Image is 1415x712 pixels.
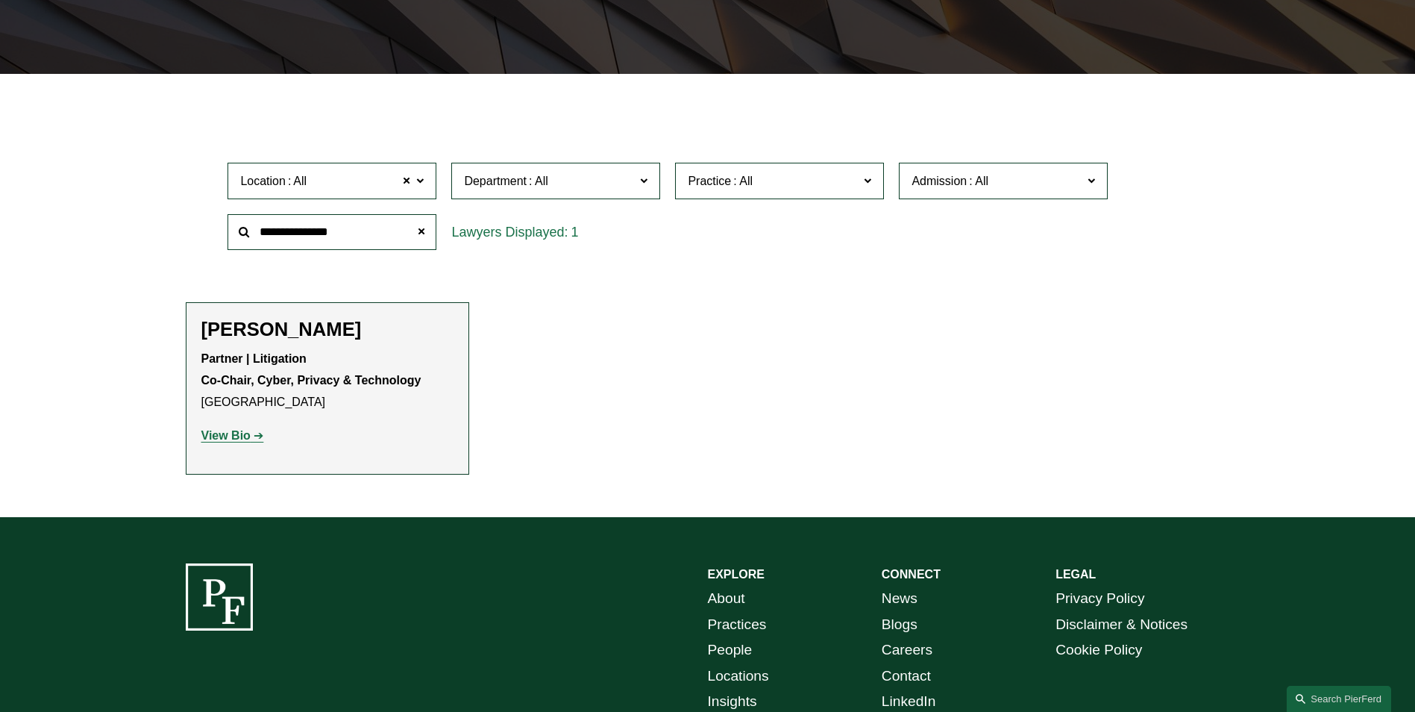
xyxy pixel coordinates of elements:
[201,318,454,341] h2: [PERSON_NAME]
[1055,586,1144,612] a: Privacy Policy
[201,429,264,442] a: View Bio
[1055,568,1096,581] strong: LEGAL
[201,429,251,442] strong: View Bio
[571,225,578,240] span: 1
[708,568,765,581] strong: EXPLORE
[708,637,753,663] a: People
[1287,686,1391,712] a: Search this site
[1055,612,1187,638] a: Disclaimer & Notices
[1055,637,1142,663] a: Cookie Policy
[293,172,307,191] span: All
[912,175,967,187] span: Admission
[201,349,454,413] p: [GEOGRAPHIC_DATA]
[464,175,527,187] span: Department
[708,586,745,612] a: About
[201,352,421,387] strong: Partner | Litigation Co-Chair, Cyber, Privacy & Technology
[688,175,731,187] span: Practice
[708,663,769,690] a: Locations
[708,612,767,638] a: Practices
[882,586,917,612] a: News
[240,175,286,187] span: Location
[882,568,941,581] strong: CONNECT
[882,612,917,638] a: Blogs
[882,663,931,690] a: Contact
[882,637,932,663] a: Careers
